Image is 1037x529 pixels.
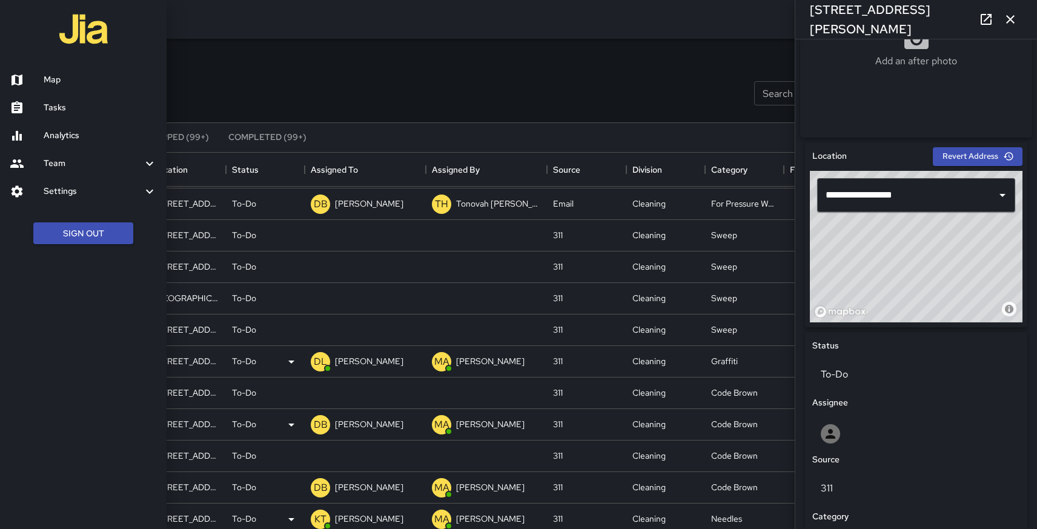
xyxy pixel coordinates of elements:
h6: Tasks [44,101,157,115]
h6: Settings [44,185,142,198]
h6: Analytics [44,129,157,142]
h6: Map [44,73,157,87]
h6: Team [44,157,142,170]
button: Sign Out [33,222,133,245]
img: jia-logo [59,5,108,53]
